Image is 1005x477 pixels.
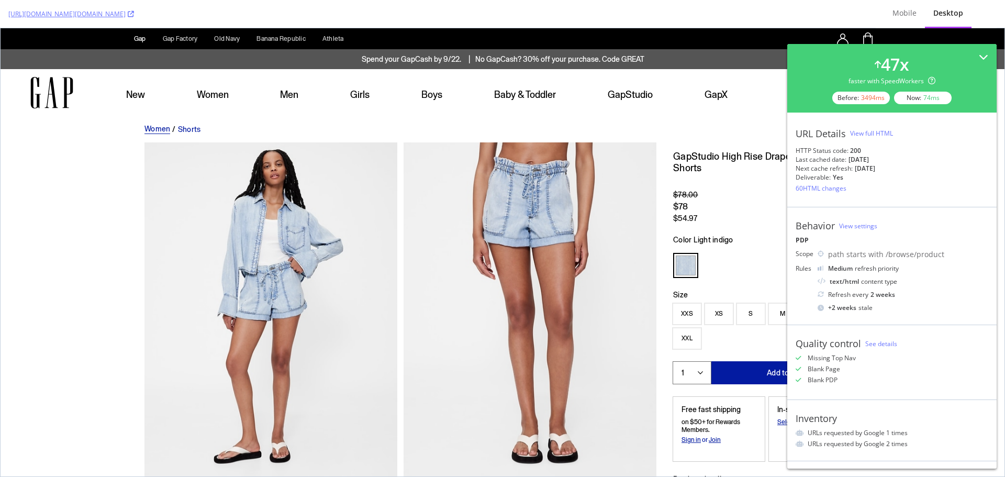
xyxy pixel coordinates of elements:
div: 47 x [881,52,909,76]
li: URLs requested by Google 2 times [796,439,988,448]
button: View full HTML [850,125,893,142]
a: View settings [839,221,877,230]
div: Now: [894,92,952,104]
div: faster with SpeedWorkers [848,76,935,85]
div: + 2 weeks [828,303,856,312]
div: PDP [796,236,988,245]
div: Deliverable: [796,173,831,182]
div: Inventory [796,413,837,424]
div: Yes [833,173,843,182]
div: refresh priority [828,264,899,273]
div: 2 weeks [870,290,895,299]
div: Quality control [796,338,861,349]
div: path starts with /browse/product [828,249,988,260]
div: Refresh every [818,290,988,299]
strong: 200 [850,146,861,155]
div: HTTP Status code: [796,146,988,155]
div: Rules [796,264,813,273]
div: Desktop [933,8,963,18]
div: Mobile [892,8,917,18]
div: 60 HTML changes [796,184,846,193]
a: See details [865,339,897,348]
img: j32suk7ufU7viAAAAAElFTkSuQmCC [818,265,824,271]
div: Blank Page [808,364,840,373]
div: Scope [796,249,813,258]
div: 74 ms [923,93,940,102]
div: text/html [830,277,859,286]
li: URLs requested by Google 1 times [796,428,988,437]
div: Blank PDP [808,375,837,384]
div: Behavior [796,220,835,231]
button: Details [979,27,995,35]
div: stale [818,303,988,312]
button: Exclusions apply. [938,27,976,35]
div: Next cache refresh: [796,164,853,173]
div: Last cached date: [796,155,846,164]
div: URL Details [796,128,846,139]
div: Missing Top Nav [808,353,856,362]
div: 3494 ms [861,93,885,102]
a: [URL][DOMAIN_NAME][DOMAIN_NAME] [8,9,134,18]
div: [DATE] [855,164,875,173]
div: View full HTML [850,129,893,138]
div: content type [818,277,988,286]
div: [DATE] [848,155,869,164]
button: 60HTML changes [796,182,846,194]
div: Medium [828,264,853,273]
div: Before: [832,92,890,104]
